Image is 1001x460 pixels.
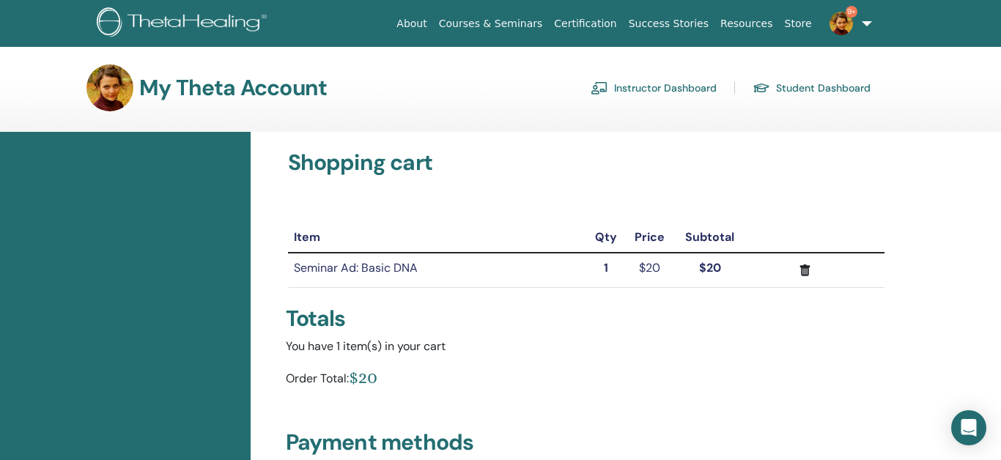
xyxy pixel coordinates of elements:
[591,81,608,94] img: chalkboard-teacher.svg
[830,12,853,35] img: default.jpg
[349,367,377,388] div: $20
[97,7,272,40] img: logo.png
[626,253,675,287] td: $20
[951,410,986,445] div: Open Intercom Messenger
[626,223,675,253] th: Price
[288,149,885,176] h3: Shopping cart
[779,10,818,37] a: Store
[139,75,327,101] h3: My Theta Account
[288,253,586,287] td: Seminar Ad: Basic DNA
[604,260,608,275] strong: 1
[699,260,721,275] strong: $20
[433,10,549,37] a: Courses & Seminars
[288,223,586,253] th: Item
[548,10,622,37] a: Certification
[674,223,745,253] th: Subtotal
[391,10,432,37] a: About
[586,223,626,253] th: Qty
[623,10,714,37] a: Success Stories
[286,367,349,394] div: Order Total:
[286,305,887,332] div: Totals
[714,10,779,37] a: Resources
[591,76,717,100] a: Instructor Dashboard
[753,76,871,100] a: Student Dashboard
[753,82,770,94] img: graduation-cap.svg
[286,338,887,355] div: You have 1 item(s) in your cart
[846,6,857,18] span: 9+
[86,64,133,111] img: default.jpg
